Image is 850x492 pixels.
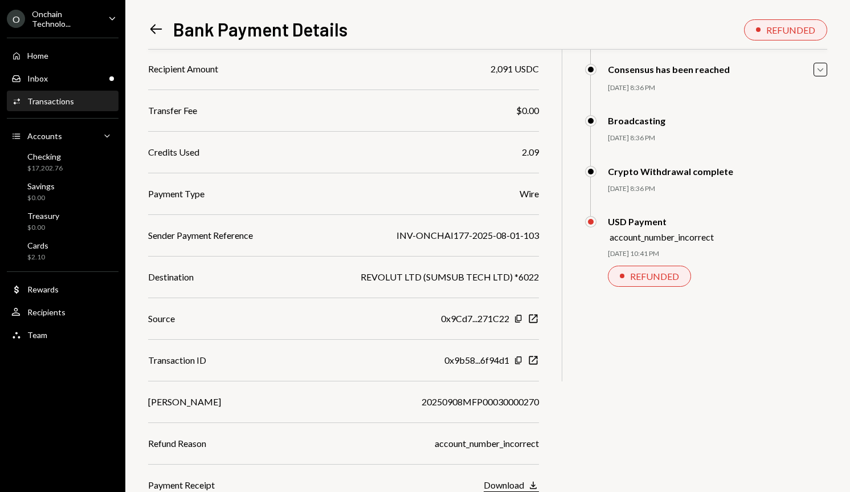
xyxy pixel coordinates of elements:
[148,353,206,367] div: Transaction ID
[435,437,539,450] div: account_number_incorrect
[484,479,539,492] button: Download
[630,271,679,282] div: REFUNDED
[608,64,730,75] div: Consensus has been reached
[397,229,539,242] div: INV-ONCHAI177-2025-08-01-103
[484,479,524,490] div: Download
[7,91,118,111] a: Transactions
[608,133,827,143] div: [DATE] 8:36 PM
[27,223,59,233] div: $0.00
[7,10,25,28] div: O
[766,25,815,35] div: REFUNDED
[27,74,48,83] div: Inbox
[27,164,63,173] div: $17,202.76
[7,178,118,205] a: Savings$0.00
[148,270,194,284] div: Destination
[27,152,63,161] div: Checking
[148,312,175,326] div: Source
[7,68,118,88] a: Inbox
[7,45,118,66] a: Home
[148,229,253,242] div: Sender Payment Reference
[7,208,118,235] a: Treasury$0.00
[608,216,714,227] div: USD Payment
[148,145,199,159] div: Credits Used
[520,187,539,201] div: Wire
[173,18,348,40] h1: Bank Payment Details
[27,241,48,250] div: Cards
[27,307,66,317] div: Recipients
[27,193,55,203] div: $0.00
[608,184,827,194] div: [DATE] 8:36 PM
[148,395,221,409] div: [PERSON_NAME]
[32,9,99,29] div: Onchain Technolo...
[27,51,48,60] div: Home
[7,324,118,345] a: Team
[7,237,118,265] a: Cards$2.10
[148,104,197,117] div: Transfer Fee
[444,353,509,367] div: 0x9b58...6f94d1
[361,270,539,284] div: REVOLUT LTD (SUMSUB TECH LTD) *6022
[491,62,539,76] div: 2,091 USDC
[422,395,539,409] div: 20250908MFP00030000270
[148,478,215,492] div: Payment Receipt
[27,181,55,191] div: Savings
[27,253,48,262] div: $2.10
[27,330,47,340] div: Team
[7,302,118,322] a: Recipients
[27,284,59,294] div: Rewards
[610,231,714,242] div: account_number_incorrect
[148,437,206,450] div: Refund Reason
[441,312,509,326] div: 0x9Cd7...271C22
[27,96,74,106] div: Transactions
[516,104,539,117] div: $0.00
[27,131,62,141] div: Accounts
[608,83,827,93] div: [DATE] 8:36 PM
[148,62,218,76] div: Recipient Amount
[7,279,118,299] a: Rewards
[7,148,118,176] a: Checking$17,202.76
[7,125,118,146] a: Accounts
[608,115,665,126] div: Broadcasting
[148,187,205,201] div: Payment Type
[27,211,59,221] div: Treasury
[608,249,827,259] div: [DATE] 10:41 PM
[608,166,733,177] div: Crypto Withdrawal complete
[522,145,539,159] div: 2.09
